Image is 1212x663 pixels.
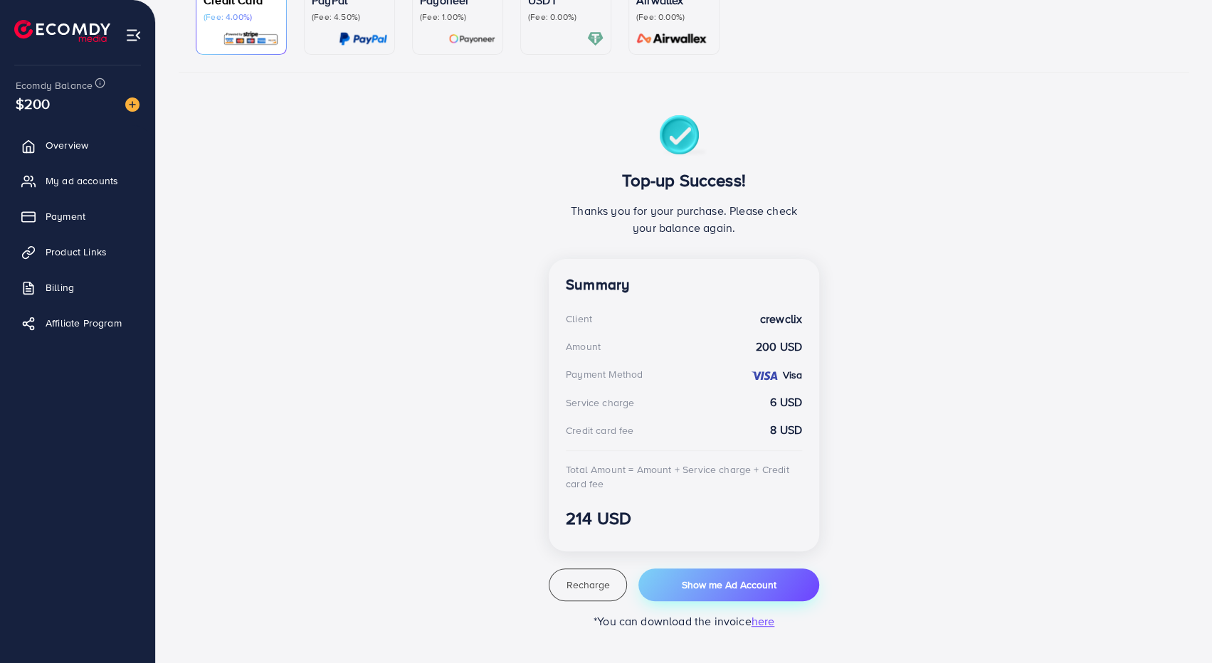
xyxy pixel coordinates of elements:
[756,339,802,355] strong: 200 USD
[11,309,144,337] a: Affiliate Program
[46,245,107,259] span: Product Links
[566,508,802,529] h3: 214 USD
[750,370,779,381] img: credit
[549,568,627,601] button: Recharge
[566,339,601,354] div: Amount
[566,202,802,236] p: Thanks you for your purchase. Please check your balance again.
[11,166,144,195] a: My ad accounts
[46,280,74,295] span: Billing
[632,31,712,47] img: card
[448,31,495,47] img: card
[636,11,712,23] p: (Fee: 0.00%)
[638,568,819,601] button: Show me Ad Account
[782,368,802,382] strong: Visa
[681,578,776,592] span: Show me Ad Account
[566,276,802,294] h4: Summary
[46,174,118,188] span: My ad accounts
[566,396,634,410] div: Service charge
[770,394,802,410] strong: 6 USD
[204,11,279,23] p: (Fee: 4.00%)
[587,31,604,47] img: card
[566,578,609,592] span: Recharge
[11,131,144,159] a: Overview
[125,27,142,43] img: menu
[312,11,387,23] p: (Fee: 4.50%)
[1152,599,1201,652] iframe: Chat
[752,613,775,629] span: here
[566,312,592,326] div: Client
[566,462,802,492] div: Total Amount = Amount + Service charge + Credit card fee
[125,97,139,112] img: image
[11,273,144,302] a: Billing
[46,316,122,330] span: Affiliate Program
[11,202,144,230] a: Payment
[46,209,85,223] span: Payment
[223,31,279,47] img: card
[549,612,819,630] p: *You can download the invoice
[566,423,633,437] div: Credit card fee
[16,93,51,114] span: $200
[566,170,802,191] h3: Top-up Success!
[420,11,495,23] p: (Fee: 1.00%)
[659,115,710,159] img: success
[760,311,802,327] strong: crewclix
[566,367,643,381] div: Payment Method
[770,422,802,438] strong: 8 USD
[11,238,144,266] a: Product Links
[46,138,88,152] span: Overview
[339,31,387,47] img: card
[14,20,110,42] img: logo
[16,78,93,92] span: Ecomdy Balance
[528,11,604,23] p: (Fee: 0.00%)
